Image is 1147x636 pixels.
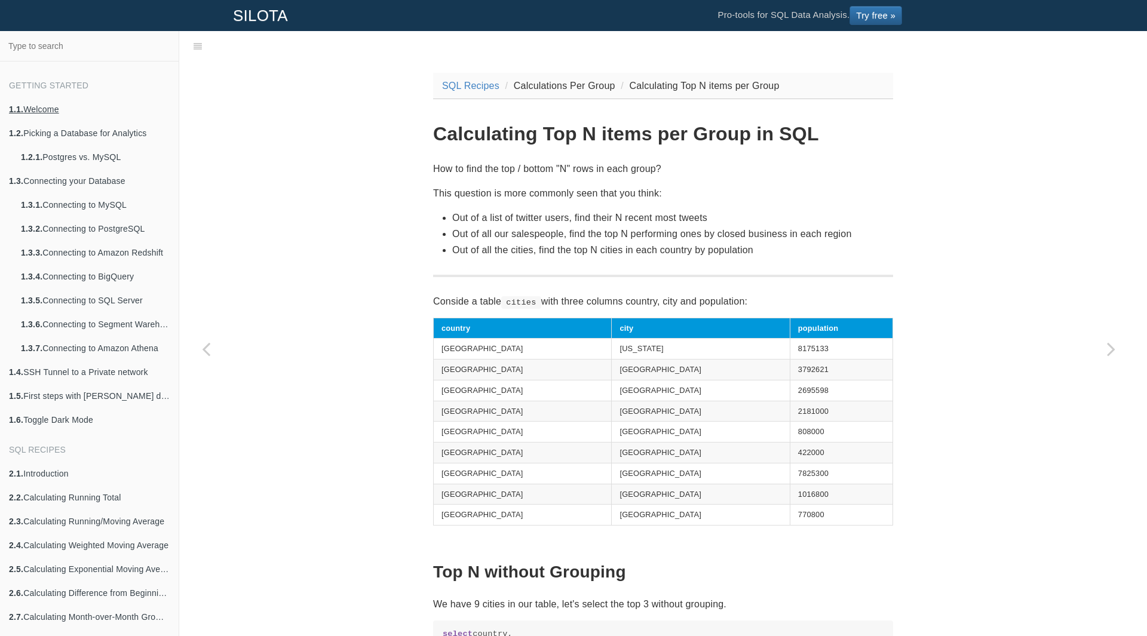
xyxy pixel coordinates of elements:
[12,193,179,217] a: 1.3.1.Connecting to MySQL
[501,296,541,308] code: cities
[21,343,42,353] b: 1.3.7.
[434,463,612,484] td: [GEOGRAPHIC_DATA]
[706,1,914,30] li: Pro-tools for SQL Data Analysis.
[434,360,612,380] td: [GEOGRAPHIC_DATA]
[433,563,893,582] h2: Top N without Grouping
[9,517,23,526] b: 2.3.
[612,360,790,380] td: [GEOGRAPHIC_DATA]
[21,296,42,305] b: 1.3.5.
[12,312,179,336] a: 1.3.6.Connecting to Segment Warehouse
[790,380,893,401] td: 2695598
[433,161,893,177] p: How to find the top / bottom "N" rows in each group?
[502,78,615,94] li: Calculations Per Group
[21,200,42,210] b: 1.3.1.
[21,224,42,233] b: 1.3.2.
[612,339,790,360] td: [US_STATE]
[790,360,893,380] td: 3792621
[21,152,42,162] b: 1.2.1.
[790,401,893,422] td: 2181000
[9,391,23,401] b: 1.5.
[790,339,893,360] td: 8175133
[9,128,23,138] b: 1.2.
[790,484,893,505] td: 1016800
[21,248,42,257] b: 1.3.3.
[9,564,23,574] b: 2.5.
[790,463,893,484] td: 7825300
[433,124,893,145] h1: Calculating Top N items per Group in SQL
[612,401,790,422] td: [GEOGRAPHIC_DATA]
[434,339,612,360] td: [GEOGRAPHIC_DATA]
[612,505,790,526] td: [GEOGRAPHIC_DATA]
[21,272,42,281] b: 1.3.4.
[179,61,233,636] a: Previous page: Creating Pareto Charts to visualize the 80/20 principle
[9,493,23,502] b: 2.2.
[612,443,790,463] td: [GEOGRAPHIC_DATA]
[434,380,612,401] td: [GEOGRAPHIC_DATA]
[4,35,175,57] input: Type to search
[452,242,893,258] li: Out of all the cities, find the top N cities in each country by population
[618,78,779,94] li: Calculating Top N items per Group
[434,505,612,526] td: [GEOGRAPHIC_DATA]
[612,422,790,443] td: [GEOGRAPHIC_DATA]
[442,81,499,91] a: SQL Recipes
[612,484,790,505] td: [GEOGRAPHIC_DATA]
[790,422,893,443] td: 808000
[433,293,893,309] p: Conside a table with three columns country, city and population:
[9,540,23,550] b: 2.4.
[9,367,23,377] b: 1.4.
[12,217,179,241] a: 1.3.2.Connecting to PostgreSQL
[790,443,893,463] td: 422000
[9,176,23,186] b: 1.3.
[224,1,297,30] a: SILOTA
[12,241,179,265] a: 1.3.3.Connecting to Amazon Redshift
[790,505,893,526] td: 770800
[849,6,902,25] a: Try free »
[452,210,893,226] li: Out of a list of twitter users, find their N recent most tweets
[12,288,179,312] a: 1.3.5.Connecting to SQL Server
[612,380,790,401] td: [GEOGRAPHIC_DATA]
[433,596,893,612] p: We have 9 cities in our table, let's select the top 3 without grouping.
[9,469,23,478] b: 2.1.
[790,318,893,339] th: population
[12,145,179,169] a: 1.2.1.Postgres vs. MySQL
[452,226,893,242] li: Out of all our salespeople, find the top N performing ones by closed business in each region
[612,318,790,339] th: city
[21,319,42,329] b: 1.3.6.
[9,588,23,598] b: 2.6.
[433,185,893,201] p: This question is more commonly seen that you think:
[9,415,23,425] b: 1.6.
[434,318,612,339] th: country
[9,612,23,622] b: 2.7.
[434,401,612,422] td: [GEOGRAPHIC_DATA]
[12,336,179,360] a: 1.3.7.Connecting to Amazon Athena
[434,422,612,443] td: [GEOGRAPHIC_DATA]
[434,484,612,505] td: [GEOGRAPHIC_DATA]
[12,265,179,288] a: 1.3.4.Connecting to BigQuery
[434,443,612,463] td: [GEOGRAPHIC_DATA]
[9,105,23,114] b: 1.1.
[612,463,790,484] td: [GEOGRAPHIC_DATA]
[1084,61,1138,636] a: Next page: Calculating Percentage (%) of Total Sum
